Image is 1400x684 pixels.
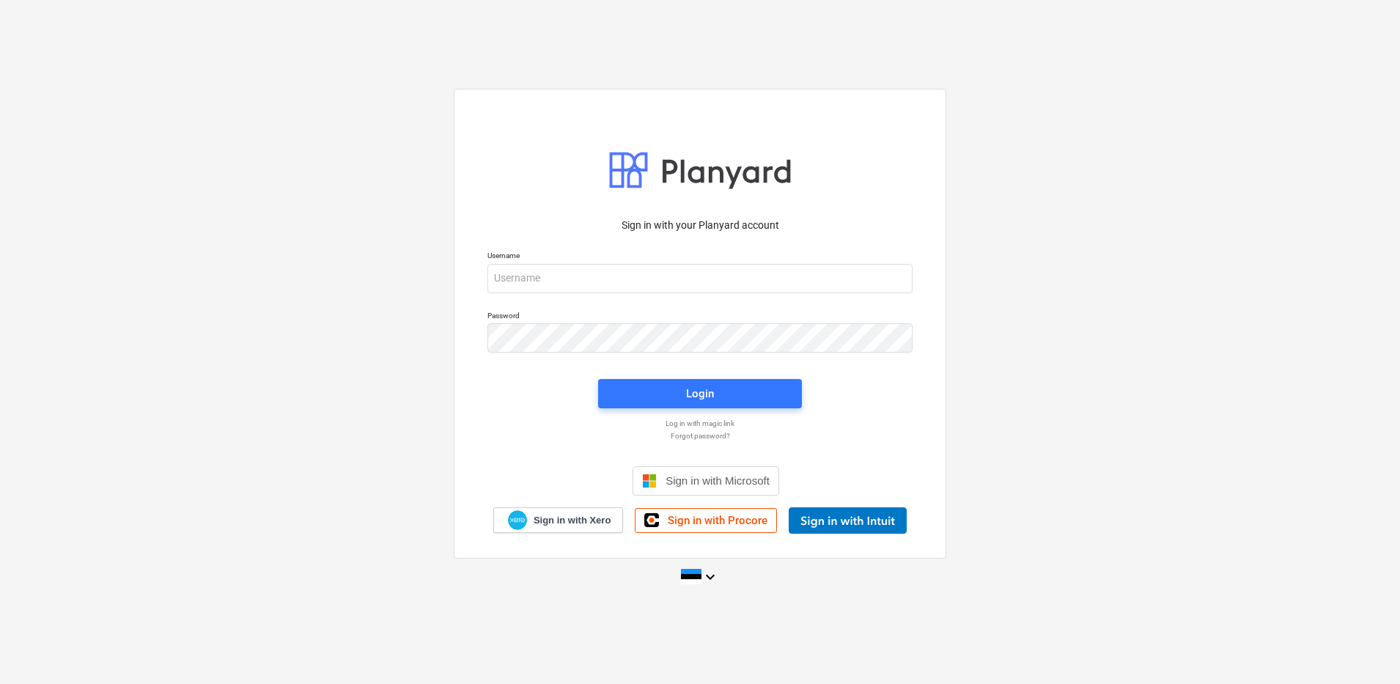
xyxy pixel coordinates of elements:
[487,218,913,233] p: Sign in with your Planyard account
[487,264,913,293] input: Username
[701,568,719,586] i: keyboard_arrow_down
[534,514,611,527] span: Sign in with Xero
[487,311,913,323] p: Password
[480,419,920,428] a: Log in with magic link
[668,514,767,527] span: Sign in with Procore
[635,508,777,533] a: Sign in with Procore
[686,384,714,403] div: Login
[508,510,527,530] img: Xero logo
[493,507,624,533] a: Sign in with Xero
[598,379,802,408] button: Login
[666,474,770,487] span: Sign in with Microsoft
[642,474,657,488] img: Microsoft logo
[480,431,920,441] a: Forgot password?
[487,251,913,263] p: Username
